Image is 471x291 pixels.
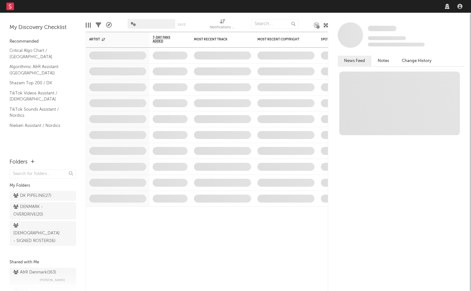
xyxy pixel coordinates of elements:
[10,182,76,190] div: My Folders
[13,203,58,218] div: DENMARK - OVERDRIVE ( 20 )
[13,222,60,245] div: [DEMOGRAPHIC_DATA] - SIGNED ROSTER ( 16 )
[10,90,70,103] a: TikTok Videos Assistant / [DEMOGRAPHIC_DATA]
[10,191,76,201] a: DK PIPELINE(27)
[40,276,65,284] span: [PERSON_NAME]
[10,63,70,76] a: Algorithmic A&R Assistant ([GEOGRAPHIC_DATA])
[96,16,101,34] div: Filters
[210,24,235,31] div: Notifications (Artist)
[251,19,299,29] input: Search...
[10,221,76,246] a: [DEMOGRAPHIC_DATA] - SIGNED ROSTER(16)
[194,38,242,41] div: Most Recent Track
[13,192,51,200] div: DK PIPELINE ( 27 )
[368,43,425,46] span: 0 fans last week
[13,269,56,276] div: A&R Denmark ( 163 )
[395,56,438,66] button: Change History
[10,122,70,129] a: Nielsen Assistant / Nordics
[371,56,395,66] button: Notes
[106,16,112,34] div: A&R Pipeline
[10,24,76,31] div: My Discovery Checklist
[210,16,235,34] div: Notifications (Artist)
[321,38,368,41] div: Spotify Monthly Listeners
[368,36,406,40] span: Tracking Since: [DATE]
[10,106,70,119] a: TikTok Sounds Assistant / Nordics
[10,80,70,87] a: Shazam Top 200 / DK
[257,38,305,41] div: Most Recent Copyright
[10,170,76,179] input: Search for folders...
[10,268,76,285] a: A&R Denmark(163)[PERSON_NAME]
[86,16,91,34] div: Edit Columns
[177,23,186,26] button: Save
[368,25,396,32] a: Some Artist
[89,38,137,41] div: Artist
[338,56,371,66] button: News Feed
[153,36,178,43] span: 7-Day Fans Added
[10,202,76,219] a: DENMARK - OVERDRIVE(20)
[10,259,76,266] div: Shared with Me
[10,47,70,60] a: Critical Algo Chart / [GEOGRAPHIC_DATA]
[10,38,76,45] div: Recommended
[10,158,28,166] div: Folders
[368,26,396,31] span: Some Artist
